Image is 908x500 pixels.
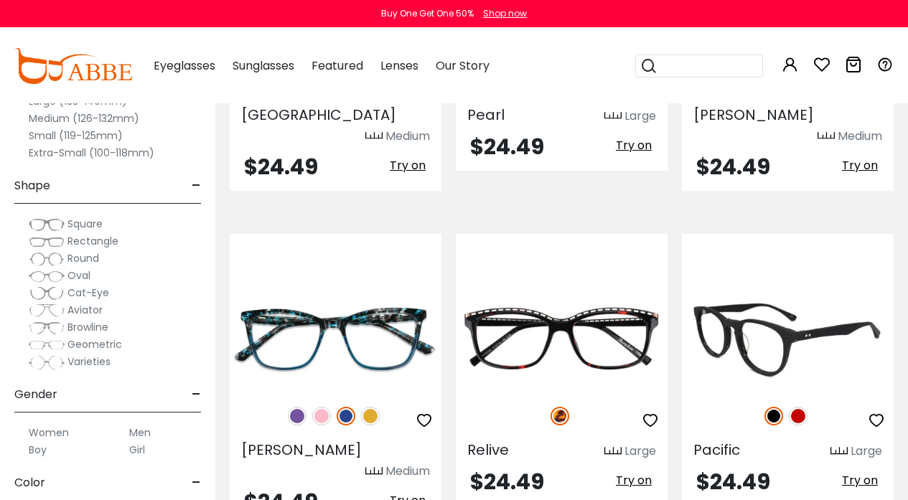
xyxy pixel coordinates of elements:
[476,7,527,19] a: Shop now
[337,407,355,425] img: Blue
[693,440,740,460] span: Pacific
[67,320,108,334] span: Browline
[29,217,65,232] img: Square.png
[29,269,65,283] img: Oval.png
[244,151,318,182] span: $24.49
[612,136,656,155] button: Try on
[838,156,882,175] button: Try on
[312,57,363,74] span: Featured
[365,131,383,142] img: size ruler
[67,303,103,317] span: Aviator
[842,472,878,489] span: Try on
[241,105,396,125] span: [GEOGRAPHIC_DATA]
[233,57,294,74] span: Sunglasses
[14,169,50,203] span: Shape
[241,440,362,460] span: [PERSON_NAME]
[467,105,505,125] span: Pearl
[456,286,668,391] img: Leopard Relive - TR ,Universal Bridge Fit
[470,466,544,497] span: $24.49
[764,407,783,425] img: Black
[67,268,90,283] span: Oval
[467,440,509,460] span: Relive
[604,111,622,122] img: size ruler
[616,137,652,154] span: Try on
[551,407,569,425] img: Leopard
[390,157,426,174] span: Try on
[29,441,47,458] label: Boy
[842,157,878,174] span: Try on
[616,472,652,489] span: Try on
[67,217,103,231] span: Square
[696,466,770,497] span: $24.49
[29,286,65,301] img: Cat-Eye.png
[67,251,99,265] span: Round
[230,286,441,391] img: Blue Masser - Acetate ,Universal Bridge Fit
[14,48,132,84] img: abbeglasses.com
[192,169,201,203] span: -
[624,108,656,125] div: Large
[192,466,201,500] span: -
[29,144,154,161] label: Extra-Small (100-118mm)
[365,466,383,477] img: size ruler
[67,286,109,300] span: Cat-Eye
[29,424,69,441] label: Women
[29,110,139,127] label: Medium (126-132mm)
[129,424,151,441] label: Men
[838,471,882,490] button: Try on
[789,407,808,425] img: Red
[312,407,331,425] img: Pink
[818,131,835,142] img: size ruler
[483,7,527,20] div: Shop now
[29,235,65,249] img: Rectangle.png
[381,7,474,20] div: Buy One Get One 50%
[288,407,306,425] img: Purple
[67,354,111,369] span: Varieties
[29,252,65,266] img: Round.png
[385,463,430,480] div: Medium
[154,57,215,74] span: Eyeglasses
[470,131,544,162] span: $24.49
[693,105,814,125] span: [PERSON_NAME]
[67,234,118,248] span: Rectangle
[604,446,622,457] img: size ruler
[624,443,656,460] div: Large
[385,156,430,175] button: Try on
[696,151,770,182] span: $24.49
[385,128,430,145] div: Medium
[67,337,122,352] span: Geometric
[838,128,882,145] div: Medium
[830,446,848,457] img: size ruler
[851,443,882,460] div: Large
[29,127,123,144] label: Small (119-125mm)
[29,303,65,318] img: Aviator.png
[192,377,201,412] span: -
[612,471,656,490] button: Try on
[29,321,65,335] img: Browline.png
[29,355,65,370] img: Varieties.png
[14,466,45,500] span: Color
[14,377,57,412] span: Gender
[361,407,380,425] img: Yellow
[380,57,418,74] span: Lenses
[436,57,490,74] span: Our Story
[129,441,145,458] label: Girl
[682,286,894,391] img: Black Pacific - TR ,Universal Bridge Fit
[29,338,65,352] img: Geometric.png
